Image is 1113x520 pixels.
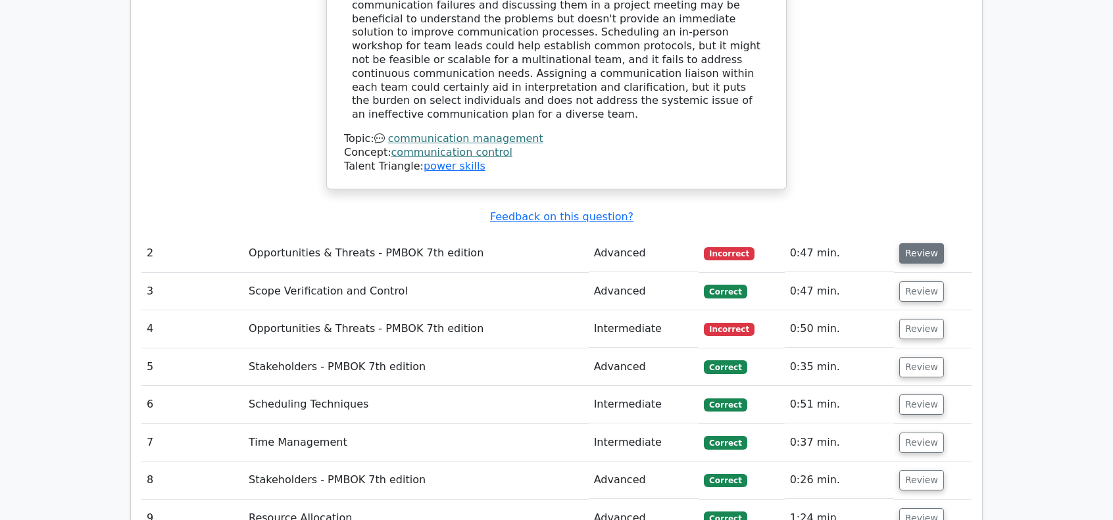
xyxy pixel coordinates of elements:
[141,235,243,272] td: 2
[899,433,944,453] button: Review
[141,348,243,386] td: 5
[141,386,243,423] td: 6
[899,394,944,415] button: Review
[243,310,589,348] td: Opportunities & Threats - PMBOK 7th edition
[704,398,747,412] span: Correct
[899,281,944,302] button: Review
[899,357,944,377] button: Review
[785,235,894,272] td: 0:47 min.
[243,273,589,310] td: Scope Verification and Control
[589,461,699,499] td: Advanced
[344,132,769,146] div: Topic:
[785,461,894,499] td: 0:26 min.
[141,310,243,348] td: 4
[704,323,754,336] span: Incorrect
[344,132,769,173] div: Talent Triangle:
[344,146,769,160] div: Concept:
[141,273,243,310] td: 3
[704,285,747,298] span: Correct
[243,461,589,499] td: Stakeholders - PMBOK 7th edition
[785,273,894,310] td: 0:47 min.
[243,235,589,272] td: Opportunities & Threats - PMBOK 7th edition
[704,360,747,373] span: Correct
[704,247,754,260] span: Incorrect
[589,386,699,423] td: Intermediate
[589,235,699,272] td: Advanced
[243,348,589,386] td: Stakeholders - PMBOK 7th edition
[785,348,894,386] td: 0:35 min.
[704,436,747,449] span: Correct
[899,470,944,490] button: Review
[704,474,747,487] span: Correct
[490,210,633,223] a: Feedback on this question?
[785,386,894,423] td: 0:51 min.
[391,146,512,158] a: communication control
[589,348,699,386] td: Advanced
[589,310,699,348] td: Intermediate
[243,386,589,423] td: Scheduling Techniques
[589,273,699,310] td: Advanced
[899,319,944,339] button: Review
[388,132,543,145] a: communication management
[785,310,894,348] td: 0:50 min.
[141,424,243,461] td: 7
[589,424,699,461] td: Intermediate
[899,243,944,264] button: Review
[141,461,243,499] td: 8
[785,424,894,461] td: 0:37 min.
[424,160,485,172] a: power skills
[243,424,589,461] td: Time Management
